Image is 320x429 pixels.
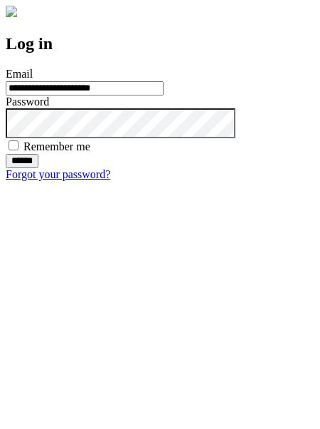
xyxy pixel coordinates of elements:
[6,34,314,53] h2: Log in
[6,95,49,108] label: Password
[6,68,33,80] label: Email
[23,140,90,153] label: Remember me
[6,6,17,17] img: logo-4e3dc11c47720685a147b03b5a06dd966a58ff35d612b21f08c02c0306f2b779.png
[6,168,110,180] a: Forgot your password?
